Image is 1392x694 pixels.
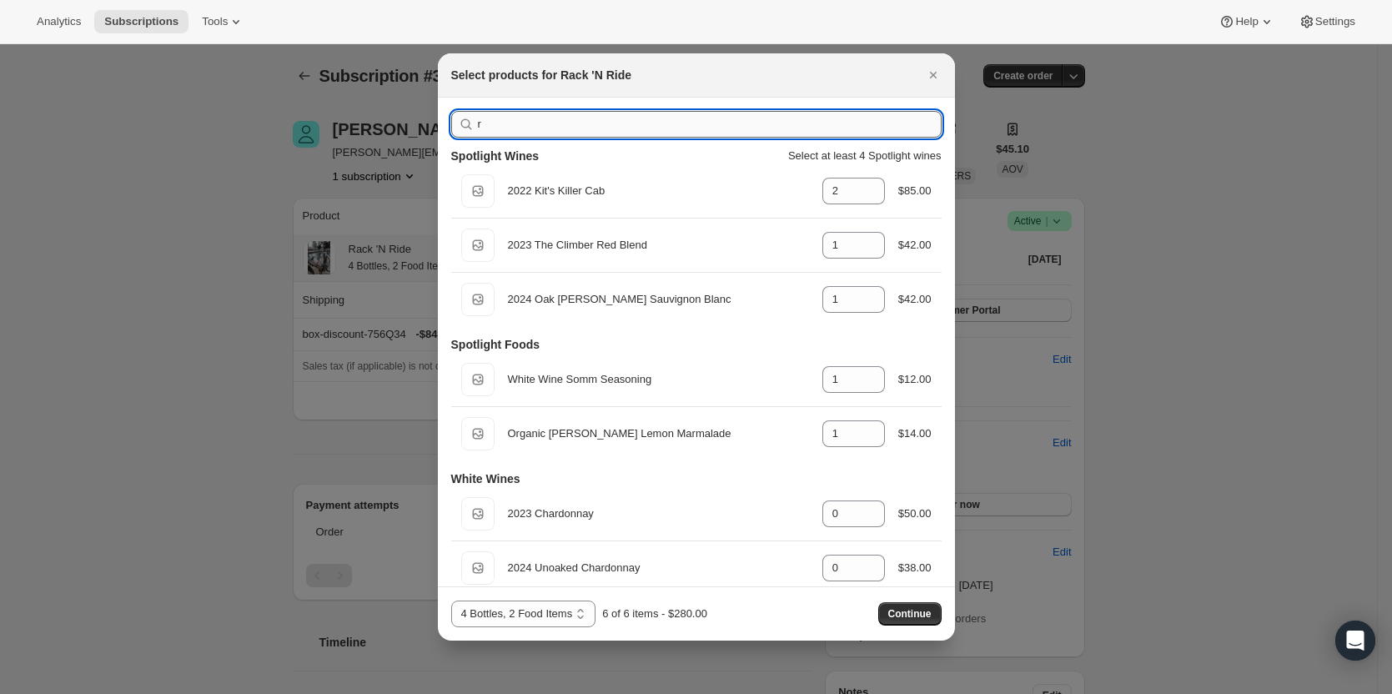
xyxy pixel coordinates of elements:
[451,336,540,353] h3: Spotlight Foods
[508,560,809,576] div: 2024 Unoaked Chardonnay
[898,237,932,254] div: $42.00
[898,291,932,308] div: $42.00
[508,183,809,199] div: 2022 Kit's Killer Cab
[27,10,91,33] button: Analytics
[878,602,942,626] button: Continue
[898,505,932,522] div: $50.00
[451,148,540,164] h3: Spotlight Wines
[508,505,809,522] div: 2023 Chardonnay
[898,371,932,388] div: $12.00
[37,15,81,28] span: Analytics
[1335,621,1375,661] div: Open Intercom Messenger
[1235,15,1258,28] span: Help
[451,470,520,487] h3: White Wines
[451,67,632,83] h2: Select products for Rack 'N Ride
[508,237,809,254] div: 2023 The Climber Red Blend
[104,15,178,28] span: Subscriptions
[1289,10,1365,33] button: Settings
[888,607,932,621] span: Continue
[202,15,228,28] span: Tools
[508,291,809,308] div: 2024 Oak [PERSON_NAME] Sauvignon Blanc
[94,10,188,33] button: Subscriptions
[1315,15,1355,28] span: Settings
[898,425,932,442] div: $14.00
[898,183,932,199] div: $85.00
[898,560,932,576] div: $38.00
[1209,10,1284,33] button: Help
[788,148,942,164] p: Select at least 4 Spotlight wines
[192,10,254,33] button: Tools
[922,63,945,87] button: Close
[508,425,809,442] div: Organic [PERSON_NAME] Lemon Marmalade
[602,606,707,622] div: 6 of 6 items - $280.00
[478,111,942,138] input: Search products
[508,371,809,388] div: White Wine Somm Seasoning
